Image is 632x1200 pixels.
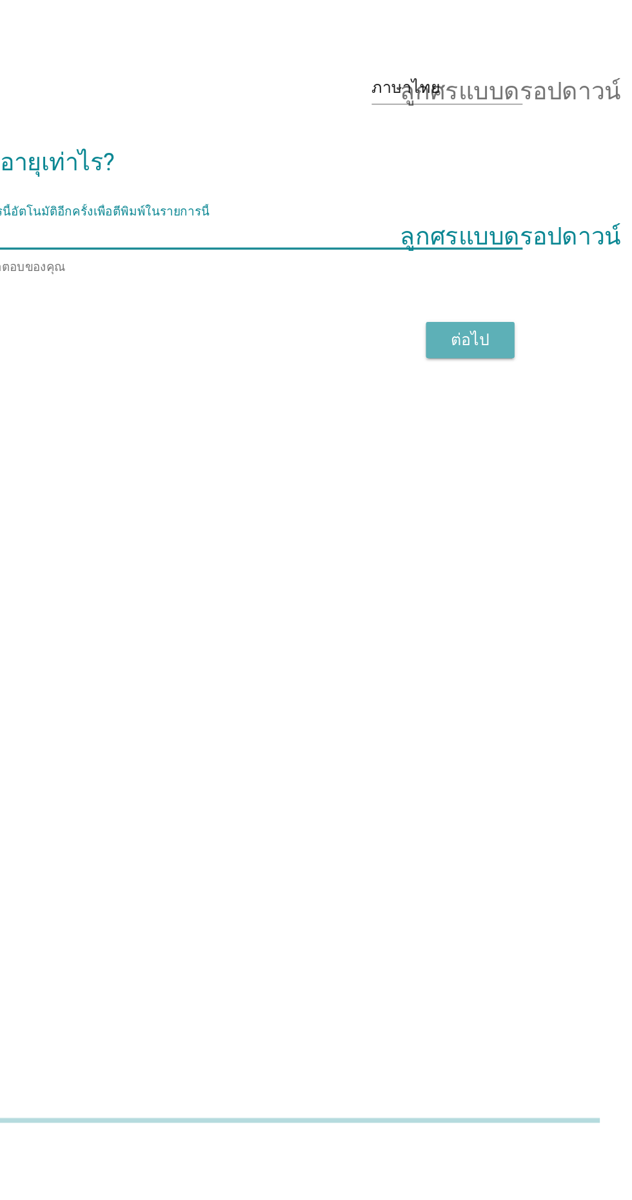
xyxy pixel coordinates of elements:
font: เลือกคำตอบของคุณ [136,632,202,641]
font: ภาษาไทย [399,515,443,528]
font: คุณอายุเท่าไร? [136,561,234,579]
button: ต่อไป [434,672,491,695]
font: ต่อไป [450,677,475,690]
font: ลูกศรแบบดรอปดาวน์ [417,514,558,530]
font: 58 [136,608,148,621]
input: รายการนี้อัตโนมัติอีกครั้งเพื่อตีพิมพ์ในรายการนี้ [148,605,477,625]
font: ลูกศรแบบดรอปดาวน์ [417,607,558,623]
